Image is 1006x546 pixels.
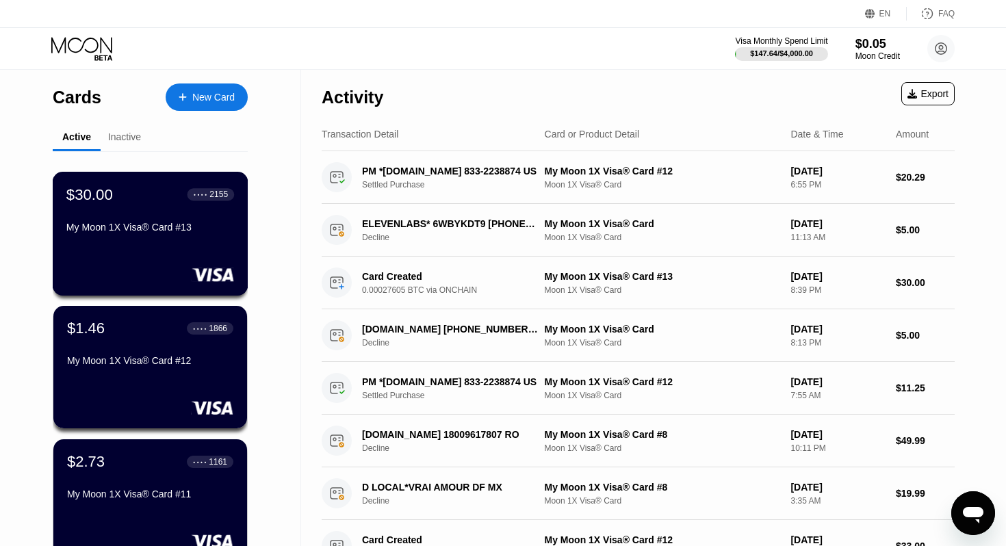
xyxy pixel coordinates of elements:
div: 2155 [209,190,228,199]
div: 8:13 PM [790,338,885,348]
div: [DOMAIN_NAME] [PHONE_NUMBER] USDeclineMy Moon 1X Visa® CardMoon 1X Visa® Card[DATE]8:13 PM$5.00 [322,309,955,362]
div: Visa Monthly Spend Limit$147.64/$4,000.00 [735,36,827,61]
div: $19.99 [896,488,955,499]
div: Export [901,82,955,105]
div: $1.46 [67,320,105,337]
div: Moon 1X Visa® Card [545,233,780,242]
div: $1.46● ● ● ●1866My Moon 1X Visa® Card #12 [53,306,247,428]
div: [DATE] [790,218,885,229]
div: [DATE] [790,534,885,545]
div: $30.00● ● ● ●2155My Moon 1X Visa® Card #13 [53,172,247,295]
div: Moon 1X Visa® Card [545,496,780,506]
div: Decline [362,338,553,348]
div: ELEVENLABS* 6WBYKDT9 [PHONE_NUMBER] USDeclineMy Moon 1X Visa® CardMoon 1X Visa® Card[DATE]11:13 A... [322,204,955,257]
div: [DATE] [790,482,885,493]
div: Card Created [362,271,539,282]
div: Cards [53,88,101,107]
div: 8:39 PM [790,285,885,295]
div: $0.05 [855,37,900,51]
div: ● ● ● ● [194,192,207,196]
div: My Moon 1X Visa® Card #12 [545,376,780,387]
div: My Moon 1X Visa® Card #12 [545,534,780,545]
div: Activity [322,88,383,107]
div: [DATE] [790,324,885,335]
div: Card Created [362,534,539,545]
div: $20.29 [896,172,955,183]
div: $5.00 [896,330,955,341]
div: [DOMAIN_NAME] 18009617807 RODeclineMy Moon 1X Visa® Card #8Moon 1X Visa® Card[DATE]10:11 PM$49.99 [322,415,955,467]
div: $0.05Moon Credit [855,37,900,61]
div: My Moon 1X Visa® Card [545,324,780,335]
div: 3:35 AM [790,496,885,506]
div: $147.64 / $4,000.00 [750,49,813,57]
div: D LOCAL*VRAI AMOUR DF MXDeclineMy Moon 1X Visa® Card #8Moon 1X Visa® Card[DATE]3:35 AM$19.99 [322,467,955,520]
div: Card Created0.00027605 BTC via ONCHAINMy Moon 1X Visa® Card #13Moon 1X Visa® Card[DATE]8:39 PM$30.00 [322,257,955,309]
div: Moon 1X Visa® Card [545,180,780,190]
div: Inactive [108,131,141,142]
div: ELEVENLABS* 6WBYKDT9 [PHONE_NUMBER] US [362,218,539,229]
div: $49.99 [896,435,955,446]
div: $2.73 [67,453,105,471]
div: [DATE] [790,166,885,177]
div: FAQ [938,9,955,18]
div: My Moon 1X Visa® Card #8 [545,482,780,493]
div: ● ● ● ● [193,326,207,330]
div: 10:11 PM [790,443,885,453]
div: My Moon 1X Visa® Card [545,218,780,229]
div: Amount [896,129,929,140]
div: D LOCAL*VRAI AMOUR DF MX [362,482,539,493]
div: Export [907,88,949,99]
div: PM *[DOMAIN_NAME] 833-2238874 US [362,376,539,387]
div: [DATE] [790,376,885,387]
div: $11.25 [896,382,955,393]
div: My Moon 1X Visa® Card #8 [545,429,780,440]
div: EN [879,9,891,18]
div: New Card [192,92,235,103]
div: My Moon 1X Visa® Card #12 [67,355,233,366]
div: [DATE] [790,429,885,440]
div: PM *[DOMAIN_NAME] 833-2238874 USSettled PurchaseMy Moon 1X Visa® Card #12Moon 1X Visa® Card[DATE]... [322,151,955,204]
div: Settled Purchase [362,180,553,190]
div: Active [62,131,91,142]
div: Moon 1X Visa® Card [545,338,780,348]
div: Moon 1X Visa® Card [545,391,780,400]
div: FAQ [907,7,955,21]
div: Moon 1X Visa® Card [545,443,780,453]
div: ● ● ● ● [193,460,207,464]
div: My Moon 1X Visa® Card #13 [545,271,780,282]
div: Visa Monthly Spend Limit [735,36,827,46]
div: 6:55 PM [790,180,885,190]
div: Settled Purchase [362,391,553,400]
div: PM *[DOMAIN_NAME] 833-2238874 US [362,166,539,177]
div: [DATE] [790,271,885,282]
iframe: Button to launch messaging window [951,491,995,535]
div: PM *[DOMAIN_NAME] 833-2238874 USSettled PurchaseMy Moon 1X Visa® Card #12Moon 1X Visa® Card[DATE]... [322,362,955,415]
div: My Moon 1X Visa® Card #13 [66,222,234,233]
div: $5.00 [896,224,955,235]
div: 1161 [209,457,227,467]
div: [DOMAIN_NAME] 18009617807 RO [362,429,539,440]
div: Transaction Detail [322,129,398,140]
div: $30.00 [66,185,113,203]
div: Decline [362,496,553,506]
div: $30.00 [896,277,955,288]
div: My Moon 1X Visa® Card #12 [545,166,780,177]
div: 7:55 AM [790,391,885,400]
div: Decline [362,443,553,453]
div: 11:13 AM [790,233,885,242]
div: 0.00027605 BTC via ONCHAIN [362,285,553,295]
div: 1866 [209,324,227,333]
div: New Card [166,83,248,111]
div: [DOMAIN_NAME] [PHONE_NUMBER] US [362,324,539,335]
div: Moon Credit [855,51,900,61]
div: EN [865,7,907,21]
div: Date & Time [790,129,843,140]
div: Moon 1X Visa® Card [545,285,780,295]
div: Decline [362,233,553,242]
div: Card or Product Detail [545,129,640,140]
div: My Moon 1X Visa® Card #11 [67,489,233,499]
